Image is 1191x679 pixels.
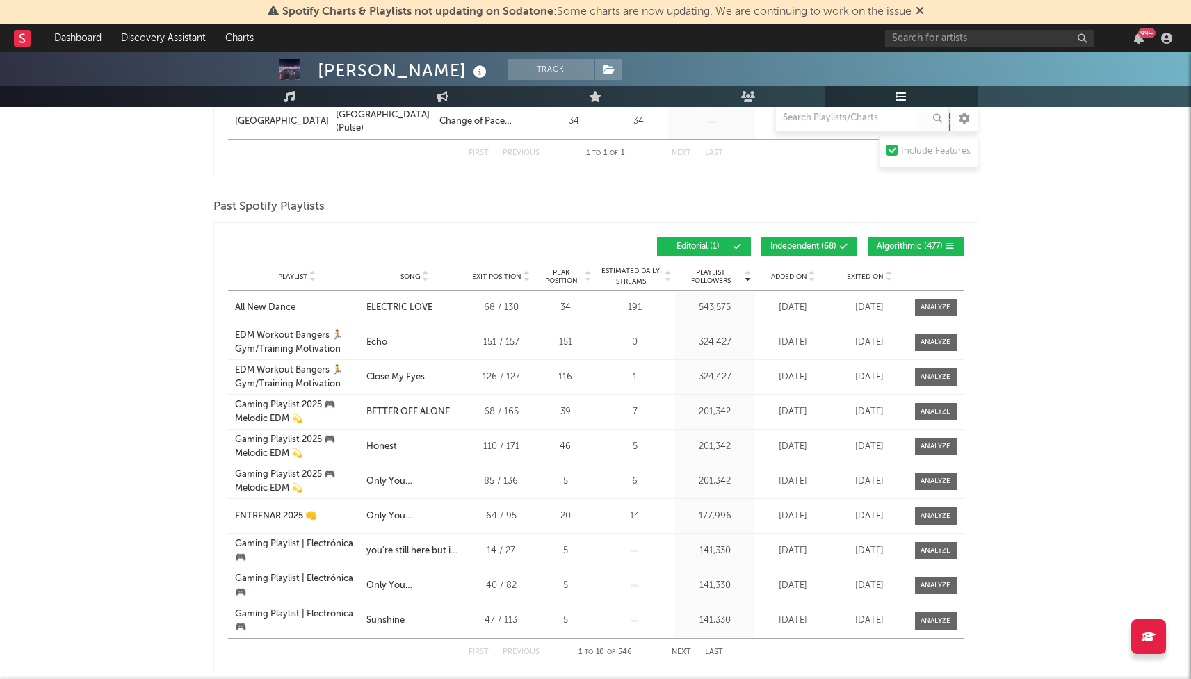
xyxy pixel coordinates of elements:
a: Dashboard [44,24,111,52]
div: [DATE] [835,579,905,593]
div: Gaming Playlist | Electrónica 🎮 [235,607,360,635]
button: First [469,149,489,157]
div: 141,330 [679,579,752,593]
div: Only You ([PERSON_NAME] Remix) [366,579,462,593]
div: Gaming Playlist 2025 🎮 Melodic EDM 💫 [235,468,360,495]
div: [DATE] [759,579,828,593]
span: Exited On [847,272,884,281]
div: [PERSON_NAME] [318,59,490,82]
div: [DATE] [835,440,905,454]
a: [GEOGRAPHIC_DATA] [235,115,329,129]
span: of [610,150,618,156]
div: [DATE] [835,544,905,558]
div: [DATE] [759,614,828,628]
div: [DATE] [835,509,905,523]
button: Next [672,149,691,157]
span: Estimated Daily Streams [599,266,663,287]
input: Search Playlists/Charts [775,104,949,132]
span: Added On [771,272,807,281]
div: 64 / 95 [470,509,533,523]
button: Last [705,149,723,157]
a: EDM Workout Bangers 🏃 Gym/Training Motivation [235,363,360,391]
div: [DATE] [835,370,905,384]
a: Close My Eyes [366,370,462,384]
div: [DATE] [759,405,828,419]
div: All New Dance [235,301,295,315]
div: 7 [599,405,672,419]
div: ENTRENAR 2025 👊 [235,509,316,523]
a: BETTER OFF ALONE [366,405,462,419]
a: Charts [216,24,264,52]
span: Past Spotify Playlists [213,199,325,215]
a: you're still here but i already miss you (be in my life) [366,544,462,558]
div: [DATE] [759,509,828,523]
div: 34 [613,115,665,129]
button: Independent(68) [761,237,857,256]
a: Gaming Playlist 2025 🎮 Melodic EDM 💫 [235,398,360,425]
div: 39 [540,405,592,419]
span: Dismiss [916,6,924,17]
a: Only You ([PERSON_NAME] Remix) [366,509,462,523]
div: 151 / 157 [470,336,533,350]
div: [DATE] [759,440,828,454]
div: 6 [599,475,672,489]
a: Gaming Playlist | Electrónica 🎮 [235,537,360,564]
div: [DATE] [759,544,828,558]
div: Close My Eyes [366,370,425,384]
span: Editorial ( 1 ) [666,243,730,251]
div: 201,342 [679,405,752,419]
a: ELECTRIC LOVE [366,301,462,315]
div: 141,330 [679,614,752,628]
a: Only You ([PERSON_NAME] Remix) [366,475,462,489]
div: 191 [599,301,672,315]
a: Discovery Assistant [111,24,216,52]
div: [DATE] [759,115,828,129]
div: Honest [366,440,397,454]
div: 1 [599,370,672,384]
div: 201,342 [679,440,752,454]
div: 1 10 546 [567,644,644,661]
a: Gaming Playlist | Electrónica 🎮 [235,572,360,599]
span: to [592,150,601,156]
div: 543,575 [679,301,752,315]
div: [DATE] [759,370,828,384]
div: [DATE] [759,475,828,489]
div: 34 [540,301,592,315]
a: All New Dance [235,301,360,315]
div: 1 1 1 [567,145,644,162]
div: [DATE] [835,336,905,350]
button: Last [705,648,723,656]
span: Independent ( 68 ) [770,243,836,251]
div: [DATE] [835,475,905,489]
span: Spotify Charts & Playlists not updating on Sodatone [282,6,553,17]
div: Include Features [901,143,971,160]
a: Echo [366,336,462,350]
div: 116 [540,370,592,384]
a: ENTRENAR 2025 👊 [235,509,360,523]
div: 5 [540,614,592,628]
div: ELECTRIC LOVE [366,301,432,315]
span: : Some charts are now updating. We are continuing to work on the issue [282,6,912,17]
div: 14 / 27 [470,544,533,558]
div: Sunshine [366,614,405,628]
button: Track [508,59,594,80]
div: [DATE] [759,301,828,315]
span: Song [400,272,421,281]
a: Honest [366,440,462,454]
button: Previous [503,149,540,157]
div: 5 [599,440,672,454]
span: Peak Position [540,268,583,285]
button: Previous [503,648,540,656]
div: 85 / 136 [470,475,533,489]
button: Next [672,648,691,656]
div: 324,427 [679,336,752,350]
span: to [585,649,593,655]
div: [DATE] [835,614,905,628]
div: Echo [366,336,387,350]
div: 20 [540,509,592,523]
a: EDM Workout Bangers 🏃 Gym/Training Motivation [235,329,360,356]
